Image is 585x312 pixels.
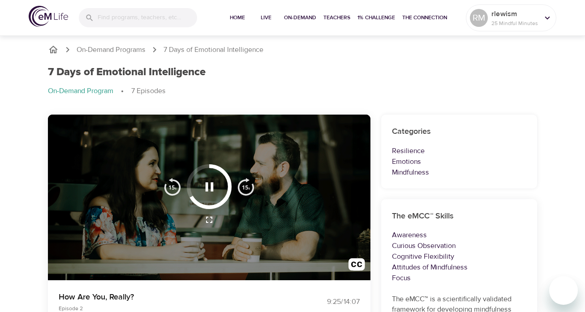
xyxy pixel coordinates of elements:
p: rlewism [491,9,539,19]
input: Find programs, teachers, etc... [98,8,197,27]
p: Awareness [392,230,526,240]
img: open_caption.svg [348,258,365,275]
h6: The eMCC™ Skills [392,210,526,223]
img: logo [29,6,68,27]
p: On-Demand Program [48,86,113,96]
img: 15s_next.svg [237,178,255,196]
p: Cognitive Flexibility [392,251,526,262]
img: 15s_prev.svg [163,178,181,196]
button: Transcript/Closed Captions (c) [343,253,370,280]
p: 7 Days of Emotional Intelligence [163,45,263,55]
p: 25 Mindful Minutes [491,19,539,27]
nav: breadcrumb [48,86,537,97]
span: Live [255,13,277,22]
p: Mindfulness [392,167,526,178]
h1: 7 Days of Emotional Intelligence [48,66,206,79]
p: Focus [392,273,526,283]
span: The Connection [402,13,447,22]
span: On-Demand [284,13,316,22]
span: Teachers [323,13,350,22]
h6: Categories [392,125,526,138]
iframe: Button to launch messaging window [549,276,578,305]
p: 7 Episodes [131,86,166,96]
p: Curious Observation [392,240,526,251]
p: Attitudes of Mindfulness [392,262,526,273]
div: 9:25 / 14:07 [292,297,360,307]
p: Emotions [392,156,526,167]
nav: breadcrumb [48,44,537,55]
span: 1% Challenge [357,13,395,22]
div: RM [470,9,488,27]
p: Resilience [392,145,526,156]
p: How Are You, Really? [59,291,282,303]
span: Home [227,13,248,22]
a: On-Demand Programs [77,45,146,55]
